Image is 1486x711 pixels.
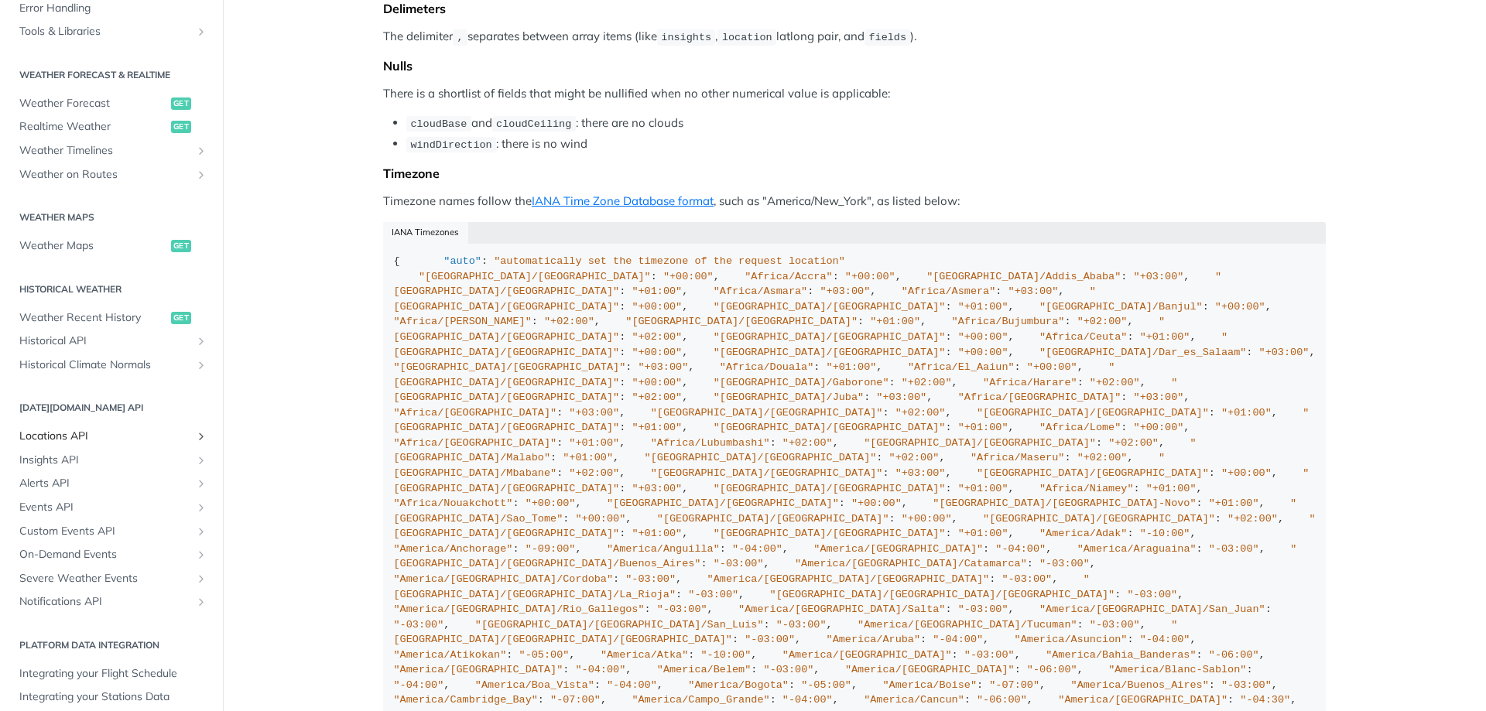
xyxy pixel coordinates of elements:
[714,301,946,313] span: "[GEOGRAPHIC_DATA]/[GEOGRAPHIC_DATA]"
[776,619,827,631] span: "-03:00"
[722,32,772,43] span: location
[12,520,211,543] a: Custom Events APIShow subpages for Custom Events API
[607,543,720,555] span: "America/Anguilla"
[12,92,211,115] a: Weather Forecastget
[1209,497,1259,509] span: "+01:00"
[12,662,211,685] a: Integrating your Flight Schedule
[195,549,207,561] button: Show subpages for On-Demand Events
[394,573,614,585] span: "America/[GEOGRAPHIC_DATA]/Cordoba"
[569,437,619,449] span: "+01:00"
[782,437,833,449] span: "+02:00"
[1134,422,1184,433] span: "+00:00"
[394,649,507,661] span: "America/Atikokan"
[813,543,983,555] span: "America/[GEOGRAPHIC_DATA]"
[995,543,1046,555] span: "-04:00"
[195,477,207,490] button: Show subpages for Alerts API
[12,401,211,415] h2: [DATE][DOMAIN_NAME] API
[632,483,682,494] span: "+03:00"
[958,483,1008,494] span: "+01:00"
[638,361,688,373] span: "+03:00"
[12,590,211,614] a: Notifications APIShow subpages for Notifications API
[657,603,707,615] span: "-03:00"
[19,333,191,349] span: Historical API
[895,467,946,479] span: "+03:00"
[607,679,657,691] span: "-04:00"
[1039,331,1127,343] span: "Africa/Ceuta"
[12,496,211,519] a: Events APIShow subpages for Events API
[475,619,764,631] span: "[GEOGRAPHIC_DATA]/[GEOGRAPHIC_DATA]/San_Luis"
[195,359,207,371] button: Show subpages for Historical Climate Normals
[410,139,491,151] span: windDirection
[1209,649,1259,661] span: "-06:00"
[657,664,752,675] span: "America/Belem"
[1027,361,1077,373] span: "+00:00"
[195,501,207,514] button: Show subpages for Events API
[858,619,1077,631] span: "America/[GEOGRAPHIC_DATA]/Tucuman"
[908,361,1015,373] span: "Africa/El_Aaiun"
[1090,619,1140,631] span: "-03:00"
[1039,347,1246,358] span: "[GEOGRAPHIC_DATA]/Dar_es_Salaam"
[1140,528,1190,539] span: "-10:00"
[1221,467,1272,479] span: "+00:00"
[394,543,513,555] span: "America/Anchorage"
[394,437,557,449] span: "Africa/[GEOGRAPHIC_DATA]"
[820,285,870,297] span: "+03:00"
[1209,543,1259,555] span: "-03:00"
[12,354,211,377] a: Historical Climate NormalsShow subpages for Historical Climate Normals
[870,316,920,327] span: "+01:00"
[19,143,191,159] span: Weather Timelines
[394,361,626,373] span: "[GEOGRAPHIC_DATA]/[GEOGRAPHIC_DATA]"
[714,558,764,569] span: "-03:00"
[902,285,996,297] span: "Africa/Asmera"
[19,689,207,705] span: Integrating your Stations Data
[607,497,839,509] span: "[GEOGRAPHIC_DATA]/[GEOGRAPHIC_DATA]"
[663,271,714,282] span: "+00:00"
[714,422,946,433] span: "[GEOGRAPHIC_DATA]/[GEOGRAPHIC_DATA]"
[383,28,1326,46] p: The delimiter separates between array items (like , latlong pair, and ).
[12,139,211,162] a: Weather TimelinesShow subpages for Weather Timelines
[720,361,814,373] span: "Africa/Douala"
[12,330,211,353] a: Historical APIShow subpages for Historical API
[1077,543,1197,555] span: "America/Araguaina"
[394,619,444,631] span: "-03:00"
[958,603,1008,615] span: "-03:00"
[526,497,576,509] span: "+00:00"
[19,310,167,326] span: Weather Recent History
[651,407,883,419] span: "[GEOGRAPHIC_DATA]/[GEOGRAPHIC_DATA]"
[1039,528,1127,539] span: "America/Adak"
[1127,589,1177,600] span: "-03:00"
[926,271,1121,282] span: "[GEOGRAPHIC_DATA]/Addis_Ababa"
[1134,391,1184,403] span: "+03:00"
[406,135,1326,153] li: : there is no wind
[632,347,682,358] span: "+00:00"
[394,694,538,706] span: "America/Cambridge_Bay"
[714,331,946,343] span: "[GEOGRAPHIC_DATA]/[GEOGRAPHIC_DATA]"
[745,271,832,282] span: "Africa/Accra"
[195,169,207,181] button: Show subpages for Weather on Routes
[714,391,864,403] span: "[GEOGRAPHIC_DATA]/Juba"
[782,694,833,706] span: "-04:00"
[933,634,983,645] span: "-04:00"
[651,467,883,479] span: "[GEOGRAPHIC_DATA]/[GEOGRAPHIC_DATA]"
[1146,483,1197,494] span: "+01:00"
[171,121,191,133] span: get
[12,282,211,296] h2: Historical Weather
[952,316,1065,327] span: "Africa/Bujumbura"
[19,571,191,586] span: Severe Weather Events
[977,467,1209,479] span: "[GEOGRAPHIC_DATA]/[GEOGRAPHIC_DATA]"
[1215,301,1265,313] span: "+00:00"
[645,452,877,463] span: "[GEOGRAPHIC_DATA]/[GEOGRAPHIC_DATA]"
[864,437,1096,449] span: "[GEOGRAPHIC_DATA]/[GEOGRAPHIC_DATA]"
[958,301,1008,313] span: "+01:00"
[801,679,851,691] span: "-05:00"
[19,96,167,111] span: Weather Forecast
[1027,664,1077,675] span: "-06:00"
[12,68,211,82] h2: Weather Forecast & realtime
[394,497,513,509] span: "Africa/Nouakchott"
[632,301,682,313] span: "+00:00"
[1008,285,1059,297] span: "+03:00"
[532,193,714,208] a: IANA Time Zone Database format
[19,238,167,254] span: Weather Maps
[550,694,601,706] span: "-07:00"
[394,407,557,419] span: "Africa/[GEOGRAPHIC_DATA]"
